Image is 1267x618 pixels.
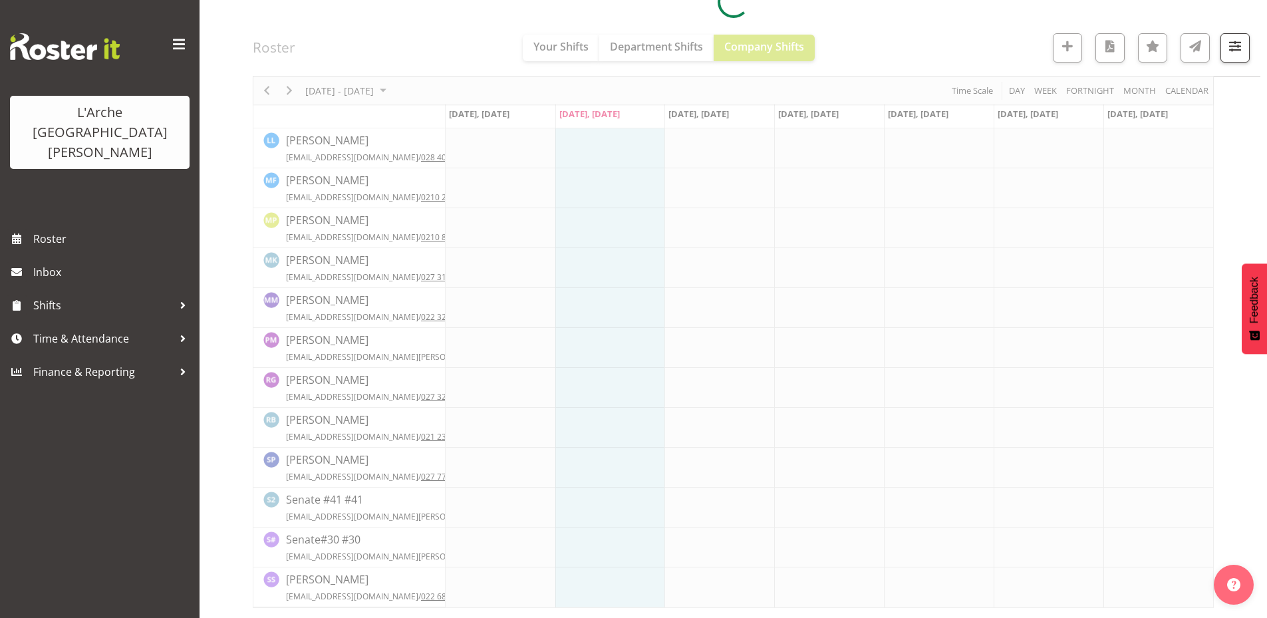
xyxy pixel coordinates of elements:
img: help-xxl-2.png [1227,578,1240,591]
div: L'Arche [GEOGRAPHIC_DATA][PERSON_NAME] [23,102,176,162]
span: Inbox [33,262,193,282]
span: Time & Attendance [33,329,173,349]
span: Roster [33,229,193,249]
button: Filter Shifts [1220,33,1250,63]
span: Shifts [33,295,173,315]
button: Feedback - Show survey [1242,263,1267,354]
img: Rosterit website logo [10,33,120,60]
span: Feedback [1248,277,1260,323]
span: Finance & Reporting [33,362,173,382]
